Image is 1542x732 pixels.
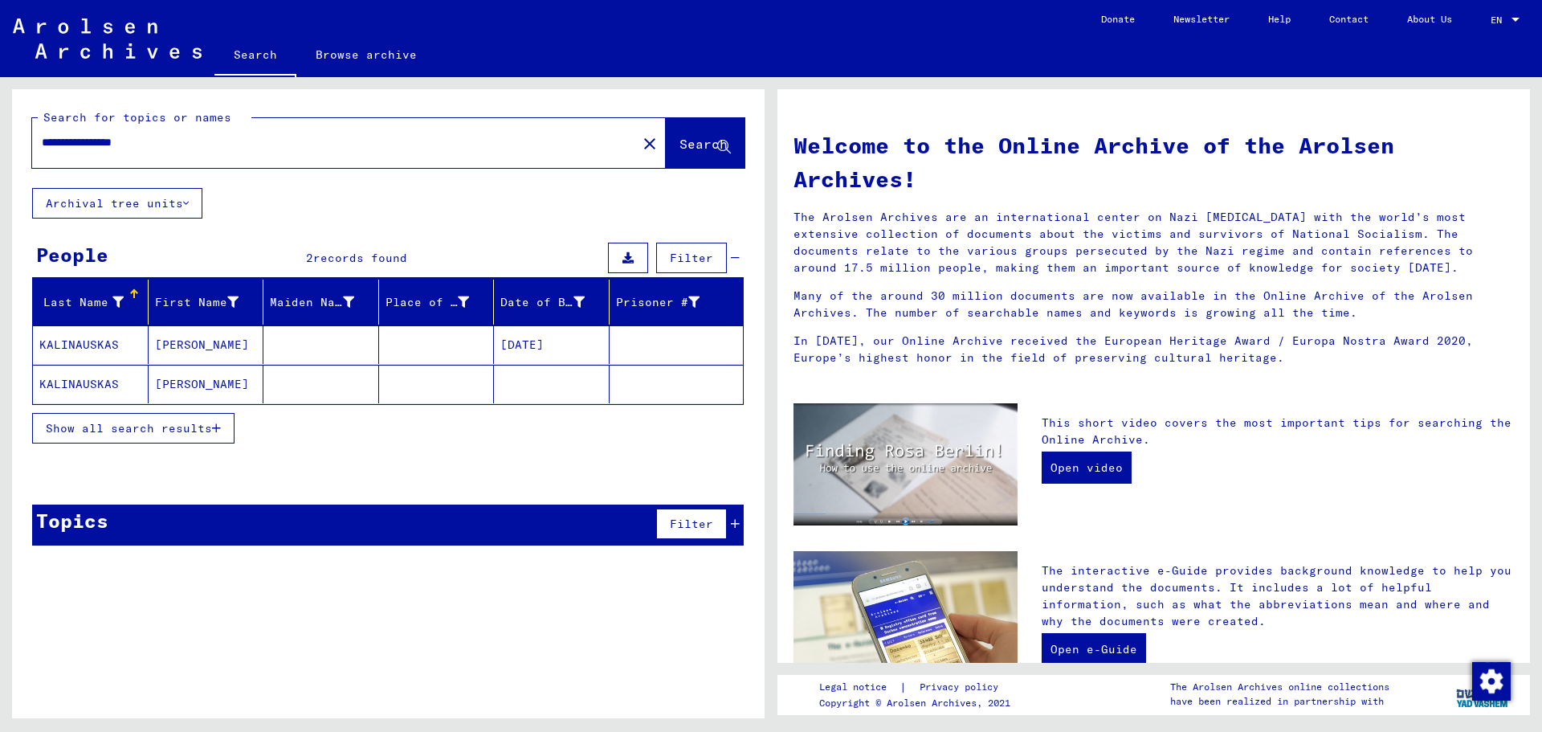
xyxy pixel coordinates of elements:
button: Show all search results [32,413,235,444]
mat-header-cell: Last Name [33,280,149,325]
mat-cell: [DATE] [494,325,610,364]
div: Last Name [39,294,124,311]
a: Open video [1042,452,1132,484]
div: Place of Birth [385,294,470,311]
div: Topics [36,506,108,535]
span: 2 [306,251,313,265]
a: Browse archive [296,35,436,74]
mat-cell: [PERSON_NAME] [149,365,264,403]
img: eguide.jpg [793,551,1018,701]
img: yv_logo.png [1453,674,1513,714]
div: | [819,679,1018,696]
div: First Name [155,289,263,315]
a: Search [214,35,296,77]
div: Maiden Name [270,289,378,315]
mat-header-cell: Prisoner # [610,280,744,325]
mat-header-cell: First Name [149,280,264,325]
span: records found [313,251,407,265]
span: Filter [670,251,713,265]
a: Privacy policy [907,679,1018,696]
span: Filter [670,517,713,531]
div: People [36,240,108,269]
div: Last Name [39,289,148,315]
a: Legal notice [819,679,899,696]
img: Arolsen_neg.svg [13,18,202,59]
mat-header-cell: Maiden Name [263,280,379,325]
p: Many of the around 30 million documents are now available in the Online Archive of the Arolsen Ar... [793,288,1514,321]
div: Prisoner # [616,294,700,311]
div: Date of Birth [500,289,609,315]
button: Clear [634,127,666,159]
span: Show all search results [46,421,212,436]
button: Filter [656,509,727,539]
div: Prisoner # [616,289,724,315]
p: Copyright © Arolsen Archives, 2021 [819,696,1018,710]
mat-header-cell: Place of Birth [379,280,495,325]
mat-cell: [PERSON_NAME] [149,325,264,364]
button: Search [666,118,744,168]
p: In [DATE], our Online Archive received the European Heritage Award / Europa Nostra Award 2020, Eu... [793,333,1514,366]
p: The Arolsen Archives are an international center on Nazi [MEDICAL_DATA] with the world’s most ext... [793,209,1514,276]
p: This short video covers the most important tips for searching the Online Archive. [1042,415,1514,448]
span: Search [679,136,728,152]
mat-cell: KALINAUSKAS [33,365,149,403]
mat-icon: close [640,134,659,153]
button: Filter [656,243,727,273]
a: Open e-Guide [1042,633,1146,665]
img: video.jpg [793,403,1018,525]
div: Place of Birth [385,289,494,315]
p: have been realized in partnership with [1170,694,1389,709]
div: First Name [155,294,239,311]
div: Date of Birth [500,294,585,311]
mat-select-trigger: EN [1491,14,1502,26]
p: The interactive e-Guide provides background knowledge to help you understand the documents. It in... [1042,562,1514,630]
h1: Welcome to the Online Archive of the Arolsen Archives! [793,129,1514,196]
img: Zustimmung ändern [1472,662,1511,701]
button: Archival tree units [32,188,202,219]
mat-header-cell: Date of Birth [494,280,610,325]
p: The Arolsen Archives online collections [1170,680,1389,694]
mat-label: Search for topics or names [43,110,231,125]
div: Maiden Name [270,294,354,311]
mat-cell: KALINAUSKAS [33,325,149,364]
